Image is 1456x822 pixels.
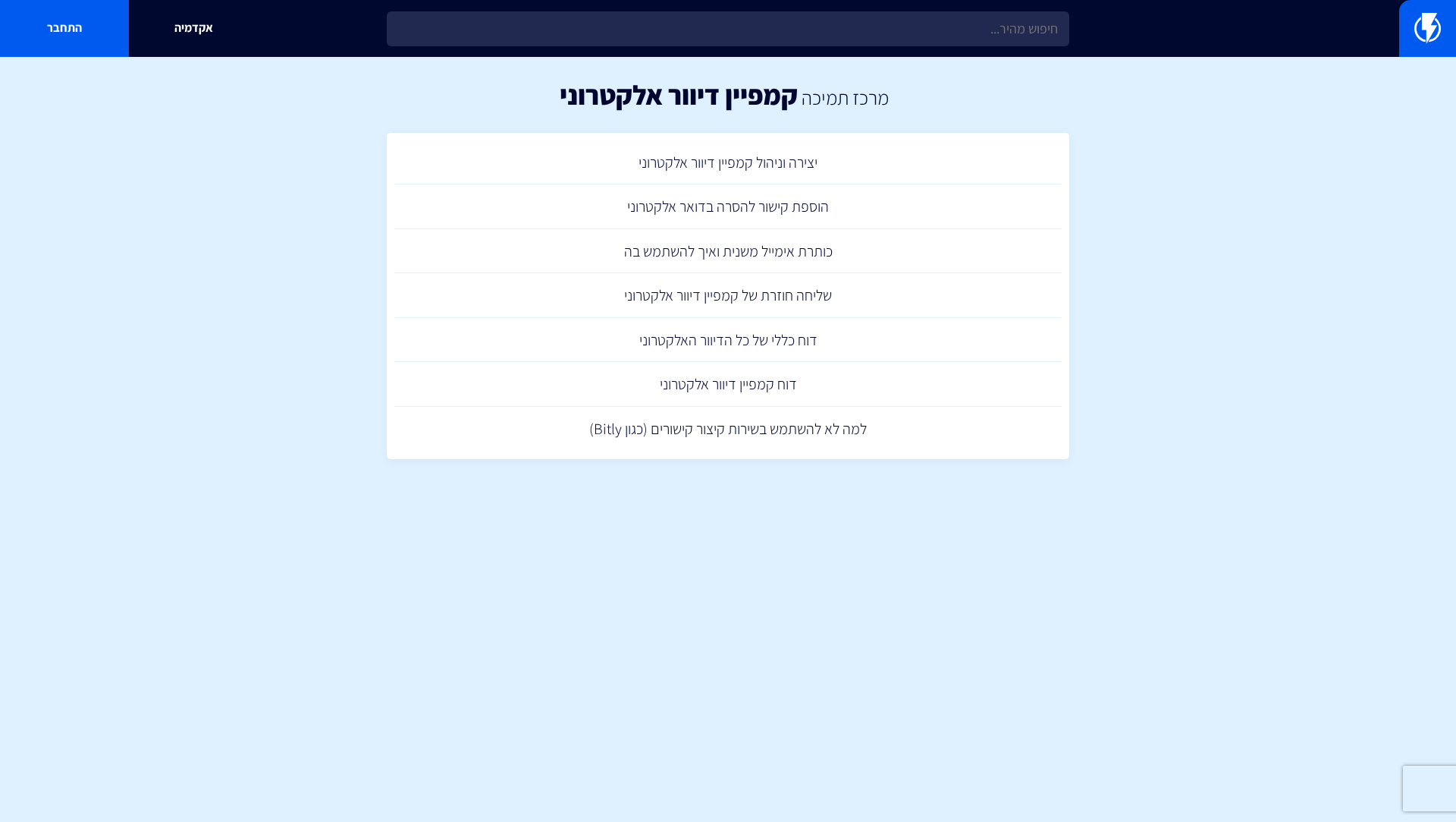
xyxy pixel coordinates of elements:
[394,407,1062,452] a: למה לא להשתמש בשירות קיצור קישורים (כגון Bitly)
[802,84,889,110] a: מרכז תמיכה
[560,80,798,110] h1: קמפיין דיוור אלקטרוני
[394,273,1062,318] a: שליחה חוזרת של קמפיין דיוור אלקטרוני
[394,318,1062,363] a: דוח כללי של כל הדיוור האלקטרוני
[394,140,1062,185] a: יצירה וניהול קמפיין דיוור אלקטרוני
[394,184,1062,229] a: הוספת קישור להסרה בדואר אלקטרוני
[387,11,1069,46] input: חיפוש מהיר...
[394,229,1062,274] a: כותרת אימייל משנית ואיך להשתמש בה
[394,362,1062,407] a: דוח קמפיין דיוור אלקטרוני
